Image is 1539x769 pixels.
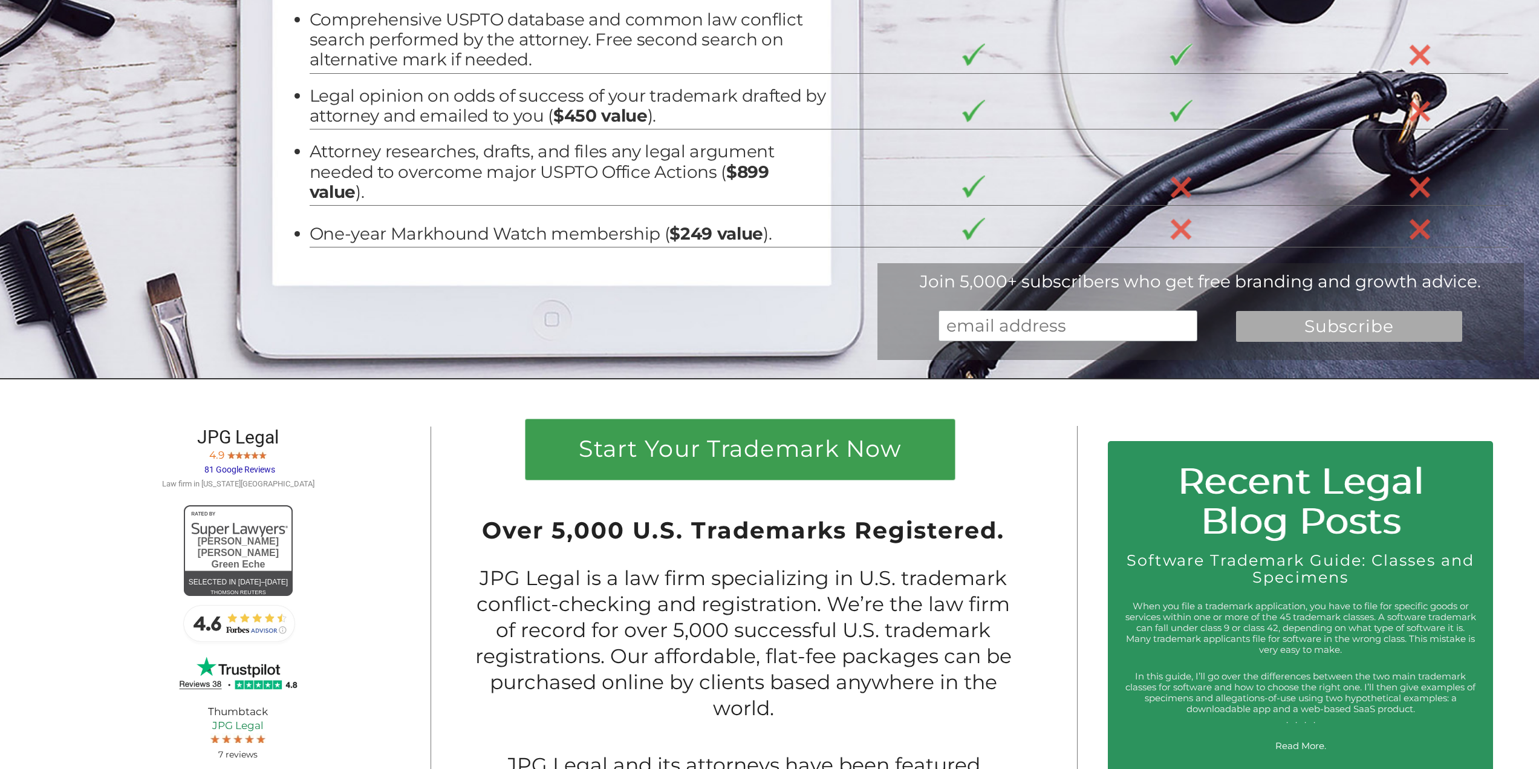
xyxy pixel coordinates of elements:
[1177,459,1423,543] span: Recent Legal Blog Posts
[243,450,251,459] img: Screen-Shot-2017-10-03-at-11.31.22-PM.jpg
[541,437,940,466] h1: Start Your Trademark Now
[222,733,231,743] img: Screen-Shot-2017-10-03-at-11.31.22-PM.jpg
[1236,311,1462,342] input: Subscribe
[178,654,299,692] img: JPG Legal TrustPilot 4.8 Stars 38 Reviews
[162,479,314,488] span: Law firm in [US_STATE][GEOGRAPHIC_DATA]
[256,733,265,743] img: Screen-Shot-2017-10-03-at-11.31.22-PM.jpg
[525,419,955,480] a: Start Your Trademark Now
[310,10,828,70] li: Comprehensive USPTO database and common law conflict search performed by the attorney. Free secon...
[178,599,299,647] img: Forbes-Advisor-Rating-JPG-Legal.jpg
[184,505,293,596] a: [PERSON_NAME] [PERSON_NAME]Green EcheSelected in [DATE]–[DATE]thomson reuters
[474,565,1013,721] p: JPG Legal is a law firm specializing in U.S. trademark conflict-checking and registration. We’re ...
[204,465,275,474] span: 81 Google Reviews
[184,575,293,589] div: Selected in [DATE]–[DATE]
[1408,175,1431,198] img: X-30-3.png
[962,100,985,122] img: checkmark-border-3.png
[962,218,985,240] img: checkmark-border-3.png
[251,450,259,459] img: Screen-Shot-2017-10-03-at-11.31.22-PM.jpg
[162,434,314,489] a: JPG Legal 4.9 81 Google Reviews Law firm in [US_STATE][GEOGRAPHIC_DATA]
[197,427,279,448] span: JPG Legal
[553,105,648,126] b: $450 value
[1170,175,1192,198] img: X-30-3.png
[259,450,267,459] img: Screen-Shot-2017-10-03-at-11.31.22-PM.jpg
[310,86,828,126] li: Legal opinion on odds of success of your trademark drafted by attorney and emailed to you ( ).
[310,162,769,202] b: $899 value
[233,733,242,743] img: Screen-Shot-2017-10-03-at-11.31.22-PM.jpg
[1170,218,1192,241] img: X-30-3.png
[218,749,258,760] span: 7 reviews
[1124,671,1477,725] p: In this guide, I’ll go over the differences between the two main trademark classes for software a...
[877,271,1524,292] div: Join 5,000+ subscribers who get free branding and growth advice.
[310,224,828,244] li: One-year Markhound Watch membership ( ).
[1408,44,1431,67] img: X-30-3.png
[939,310,1197,341] input: email address
[1124,601,1477,655] p: When you file a trademark application, you have to file for specific goods or services within one...
[235,450,243,459] img: Screen-Shot-2017-10-03-at-11.31.22-PM.jpg
[962,175,985,198] img: checkmark-border-3.png
[1408,218,1431,241] img: X-30-3.png
[1408,100,1431,123] img: X-30-3.png
[310,142,828,201] li: Attorney researches, drafts, and files any legal argument needed to overcome major USPTO Office A...
[669,223,763,244] b: $249 value
[245,733,254,743] img: Screen-Shot-2017-10-03-at-11.31.22-PM.jpg
[962,44,985,66] img: checkmark-border-3.png
[209,449,224,461] span: 4.9
[482,516,1004,545] span: Over 5,000 U.S. Trademarks Registered.
[1275,740,1326,751] a: Read More.
[227,450,235,459] img: Screen-Shot-2017-10-03-at-11.31.22-PM.jpg
[184,586,293,600] div: thomson reuters
[184,535,293,571] div: [PERSON_NAME] [PERSON_NAME] Green Eche
[86,719,390,733] a: JPG Legal
[1127,551,1474,586] a: Software Trademark Guide: Classes and Specimens
[1170,100,1192,122] img: checkmark-border-3.png
[1170,44,1192,66] img: checkmark-border-3.png
[210,733,220,743] img: Screen-Shot-2017-10-03-at-11.31.22-PM.jpg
